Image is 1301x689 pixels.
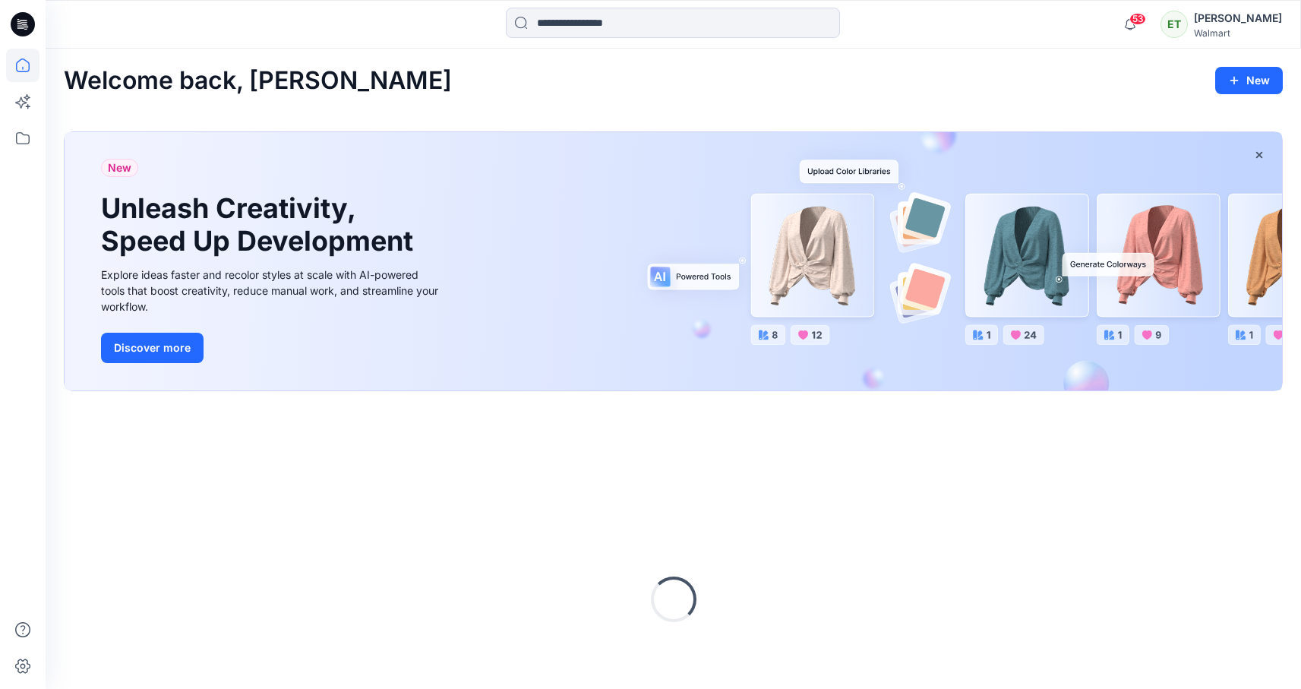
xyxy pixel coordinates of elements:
[101,267,443,314] div: Explore ideas faster and recolor styles at scale with AI-powered tools that boost creativity, red...
[101,192,420,258] h1: Unleash Creativity, Speed Up Development
[1160,11,1188,38] div: ET
[101,333,204,363] button: Discover more
[108,159,131,177] span: New
[101,333,443,363] a: Discover more
[1129,13,1146,25] span: 53
[1215,67,1283,94] button: New
[1194,27,1282,39] div: Walmart
[1194,9,1282,27] div: [PERSON_NAME]
[64,67,452,95] h2: Welcome back, [PERSON_NAME]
